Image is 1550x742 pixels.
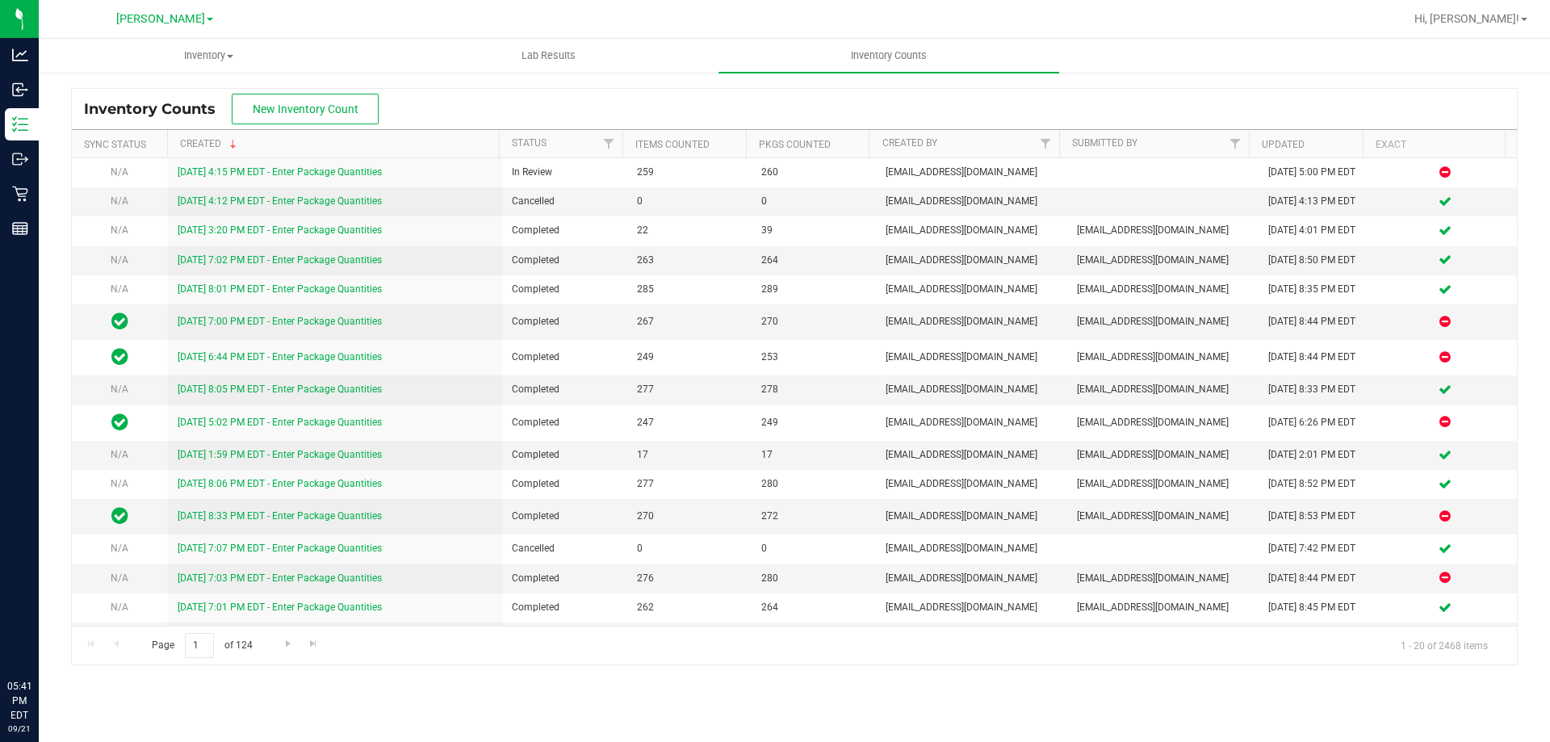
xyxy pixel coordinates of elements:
[512,476,617,492] span: Completed
[116,12,205,26] span: [PERSON_NAME]
[1268,223,1364,238] div: [DATE] 4:01 PM EDT
[886,509,1058,524] span: [EMAIL_ADDRESS][DOMAIN_NAME]
[84,139,146,150] a: Sync Status
[1268,571,1364,586] div: [DATE] 8:44 PM EDT
[1268,476,1364,492] div: [DATE] 8:52 PM EDT
[886,165,1058,180] span: [EMAIL_ADDRESS][DOMAIN_NAME]
[1032,130,1058,157] a: Filter
[39,39,379,73] a: Inventory
[84,100,232,118] span: Inventory Counts
[1077,382,1249,397] span: [EMAIL_ADDRESS][DOMAIN_NAME]
[886,223,1058,238] span: [EMAIL_ADDRESS][DOMAIN_NAME]
[761,600,866,615] span: 264
[886,282,1058,297] span: [EMAIL_ADDRESS][DOMAIN_NAME]
[635,139,710,150] a: Items Counted
[178,384,382,395] a: [DATE] 8:05 PM EDT - Enter Package Quantities
[1077,600,1249,615] span: [EMAIL_ADDRESS][DOMAIN_NAME]
[111,224,128,236] span: N/A
[302,633,325,655] a: Go to the last page
[276,633,300,655] a: Go to the next page
[512,137,547,149] a: Status
[111,195,128,207] span: N/A
[761,382,866,397] span: 278
[1077,447,1249,463] span: [EMAIL_ADDRESS][DOMAIN_NAME]
[512,415,617,430] span: Completed
[178,478,382,489] a: [DATE] 8:06 PM EDT - Enter Package Quantities
[48,610,67,630] iframe: Resource center unread badge
[1077,314,1249,329] span: [EMAIL_ADDRESS][DOMAIN_NAME]
[637,350,742,365] span: 249
[1221,130,1248,157] a: Filter
[1268,509,1364,524] div: [DATE] 8:53 PM EDT
[512,314,617,329] span: Completed
[886,253,1058,268] span: [EMAIL_ADDRESS][DOMAIN_NAME]
[1388,633,1501,657] span: 1 - 20 of 2468 items
[111,166,128,178] span: N/A
[761,314,866,329] span: 270
[637,253,742,268] span: 263
[637,509,742,524] span: 270
[637,223,742,238] span: 22
[637,600,742,615] span: 262
[178,351,382,363] a: [DATE] 6:44 PM EDT - Enter Package Quantities
[111,346,128,368] span: In Sync
[512,447,617,463] span: Completed
[761,509,866,524] span: 272
[178,166,382,178] a: [DATE] 4:15 PM EDT - Enter Package Quantities
[178,543,382,554] a: [DATE] 7:07 PM EDT - Enter Package Quantities
[886,600,1058,615] span: [EMAIL_ADDRESS][DOMAIN_NAME]
[1268,350,1364,365] div: [DATE] 8:44 PM EDT
[512,194,617,209] span: Cancelled
[512,282,617,297] span: Completed
[761,223,866,238] span: 39
[637,447,742,463] span: 17
[761,253,866,268] span: 264
[111,602,128,613] span: N/A
[512,165,617,180] span: In Review
[512,223,617,238] span: Completed
[637,415,742,430] span: 247
[1077,253,1249,268] span: [EMAIL_ADDRESS][DOMAIN_NAME]
[1268,165,1364,180] div: [DATE] 5:00 PM EDT
[512,253,617,268] span: Completed
[886,571,1058,586] span: [EMAIL_ADDRESS][DOMAIN_NAME]
[12,82,28,98] inline-svg: Inbound
[40,48,378,63] span: Inventory
[111,572,128,584] span: N/A
[886,350,1058,365] span: [EMAIL_ADDRESS][DOMAIN_NAME]
[886,415,1058,430] span: [EMAIL_ADDRESS][DOMAIN_NAME]
[1077,415,1249,430] span: [EMAIL_ADDRESS][DOMAIN_NAME]
[718,39,1058,73] a: Inventory Counts
[886,541,1058,556] span: [EMAIL_ADDRESS][DOMAIN_NAME]
[12,151,28,167] inline-svg: Outbound
[886,314,1058,329] span: [EMAIL_ADDRESS][DOMAIN_NAME]
[12,116,28,132] inline-svg: Inventory
[12,47,28,63] inline-svg: Analytics
[253,103,358,115] span: New Inventory Count
[1077,571,1249,586] span: [EMAIL_ADDRESS][DOMAIN_NAME]
[180,138,240,149] a: Created
[637,282,742,297] span: 285
[178,602,382,613] a: [DATE] 7:01 PM EDT - Enter Package Quantities
[7,679,31,723] p: 05:41 PM EDT
[761,541,866,556] span: 0
[1077,509,1249,524] span: [EMAIL_ADDRESS][DOMAIN_NAME]
[111,505,128,527] span: In Sync
[500,48,597,63] span: Lab Results
[138,633,266,658] span: Page of 124
[637,571,742,586] span: 276
[1268,382,1364,397] div: [DATE] 8:33 PM EDT
[185,633,214,658] input: 1
[1363,130,1505,158] th: Exact
[1077,223,1249,238] span: [EMAIL_ADDRESS][DOMAIN_NAME]
[1268,600,1364,615] div: [DATE] 8:45 PM EDT
[1077,476,1249,492] span: [EMAIL_ADDRESS][DOMAIN_NAME]
[232,94,379,124] button: New Inventory Count
[761,415,866,430] span: 249
[512,541,617,556] span: Cancelled
[1268,253,1364,268] div: [DATE] 8:50 PM EDT
[829,48,949,63] span: Inventory Counts
[12,220,28,237] inline-svg: Reports
[1268,447,1364,463] div: [DATE] 2:01 PM EDT
[1077,350,1249,365] span: [EMAIL_ADDRESS][DOMAIN_NAME]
